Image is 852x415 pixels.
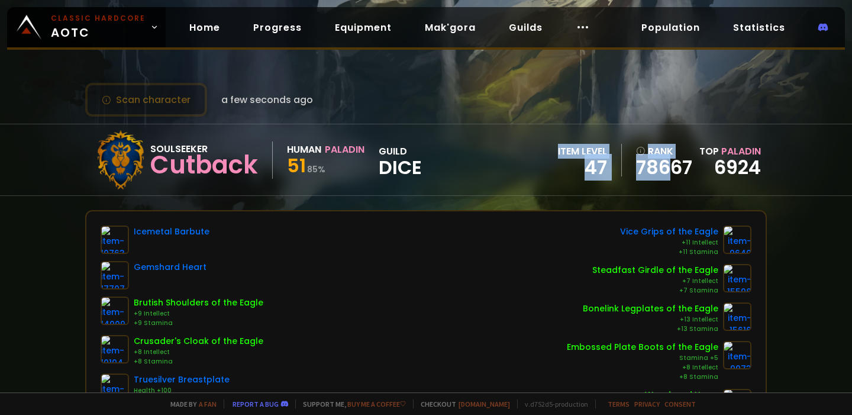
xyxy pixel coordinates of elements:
div: +8 Stamina [134,357,263,366]
img: item-7939 [101,374,129,402]
button: Scan character [85,83,207,117]
a: Population [632,15,709,40]
span: Support me, [295,400,406,408]
div: Human [287,142,321,157]
span: Paladin [721,144,761,158]
a: Report a bug [233,400,279,408]
div: Icemetal Barbute [134,226,209,238]
div: Paladin [325,142,364,157]
div: Stamina +5 [567,353,718,363]
div: Cutback [150,156,258,174]
a: [DOMAIN_NAME] [459,400,510,408]
div: +8 Stamina [567,372,718,382]
div: Soulseeker [150,141,258,156]
span: Checkout [413,400,510,408]
div: Gemshard Heart [134,261,206,274]
span: 51 [287,152,306,179]
a: 6924 [714,154,761,181]
div: rank [636,144,692,159]
div: Truesilver Breastplate [134,374,230,386]
small: Classic Hardcore [51,13,146,24]
span: a few seconds ago [221,92,313,107]
a: Guilds [499,15,552,40]
div: +11 Stamina [620,247,718,257]
a: Mak'gora [415,15,485,40]
div: Top [699,144,761,159]
img: item-14909 [101,297,129,325]
div: Brutish Shoulders of the Eagle [134,297,263,309]
img: item-15598 [723,264,751,292]
a: Statistics [724,15,795,40]
img: item-15616 [723,303,751,331]
div: +13 Intellect [583,315,718,324]
div: Health +100 [134,386,230,395]
div: +9 Intellect [134,309,263,319]
span: Dice [379,159,422,176]
span: AOTC [51,13,146,41]
div: guild [379,144,422,176]
div: +7 Intellect [592,276,718,286]
img: item-9640 [723,226,751,254]
img: item-9973 [723,341,751,369]
div: Steadfast Girdle of the Eagle [592,264,718,276]
div: item level [558,144,607,159]
a: Progress [244,15,311,40]
span: v. d752d5 - production [517,400,588,408]
a: Home [180,15,230,40]
div: +8 Intellect [567,363,718,372]
a: 78667 [636,159,692,176]
a: Privacy [634,400,660,408]
span: Made by [163,400,217,408]
a: a fan [199,400,217,408]
div: Vice Grips of the Eagle [620,226,718,238]
a: Terms [608,400,630,408]
a: Buy me a coffee [347,400,406,408]
a: Classic HardcoreAOTC [7,7,166,47]
a: Consent [664,400,696,408]
div: Embossed Plate Boots of the Eagle [567,341,718,353]
small: 85 % [307,163,325,175]
div: +8 Intellect [134,348,263,357]
div: +13 Stamina [583,324,718,334]
div: +7 Stamina [592,286,718,295]
img: item-10763 [101,226,129,254]
img: item-17707 [101,261,129,289]
div: Bonelink Legplates of the Eagle [583,303,718,315]
div: +11 Intellect [620,238,718,247]
div: Crusader's Cloak of the Eagle [134,335,263,348]
img: item-10194 [101,335,129,363]
a: Equipment [325,15,401,40]
div: +9 Stamina [134,319,263,328]
div: 47 [558,159,607,176]
div: Woodseed Hoop [645,389,718,401]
